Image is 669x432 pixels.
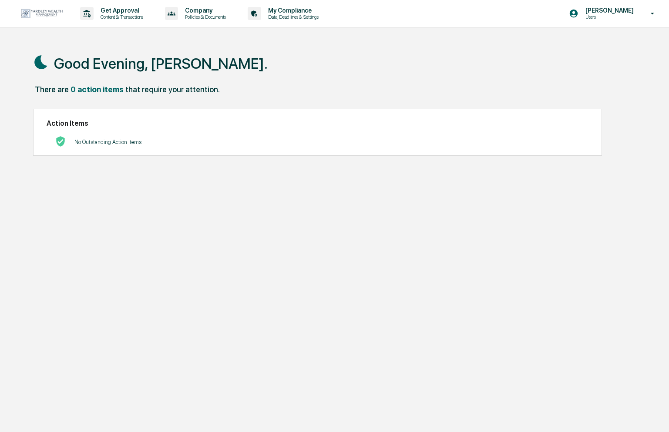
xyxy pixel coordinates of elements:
[261,14,323,20] p: Data, Deadlines & Settings
[578,14,638,20] p: Users
[47,119,588,127] h2: Action Items
[71,85,124,94] div: 0 action items
[125,85,220,94] div: that require your attention.
[54,55,268,72] h1: Good Evening, [PERSON_NAME].
[178,14,230,20] p: Policies & Documents
[21,9,63,18] img: logo
[178,7,230,14] p: Company
[94,14,148,20] p: Content & Transactions
[578,7,638,14] p: [PERSON_NAME]
[35,85,69,94] div: There are
[74,139,141,145] p: No Outstanding Action Items
[55,136,66,147] img: No Actions logo
[94,7,148,14] p: Get Approval
[261,7,323,14] p: My Compliance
